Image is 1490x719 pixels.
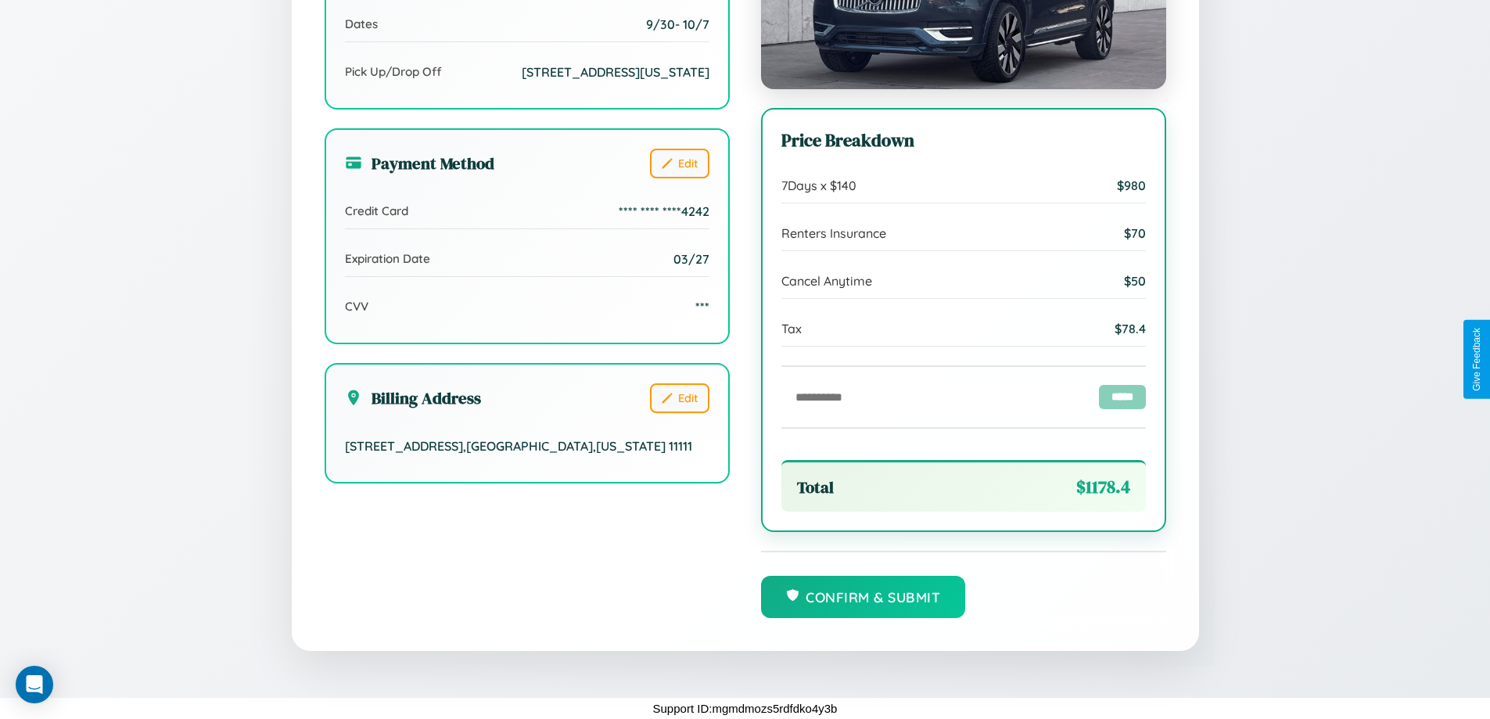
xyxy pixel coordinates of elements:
span: Dates [345,16,378,31]
span: [STREET_ADDRESS] , [GEOGRAPHIC_DATA] , [US_STATE] 11111 [345,438,692,454]
h3: Billing Address [345,386,481,409]
div: Open Intercom Messenger [16,666,53,703]
button: Edit [650,149,709,178]
span: 7 Days x $ 140 [781,178,856,193]
span: $ 980 [1117,178,1146,193]
span: 9 / 30 - 10 / 7 [646,16,709,32]
span: [STREET_ADDRESS][US_STATE] [522,64,709,80]
h3: Payment Method [345,152,494,174]
span: Cancel Anytime [781,273,872,289]
span: $ 50 [1124,273,1146,289]
span: 03/27 [673,251,709,267]
span: $ 78.4 [1115,321,1146,336]
span: Expiration Date [345,251,430,266]
button: Confirm & Submit [761,576,966,618]
p: Support ID: mgmdmozs5rdfdko4y3b [653,698,838,719]
h3: Price Breakdown [781,128,1146,153]
span: Tax [781,321,802,336]
button: Edit [650,383,709,413]
div: Give Feedback [1471,328,1482,391]
span: $ 1178.4 [1076,475,1130,499]
span: CVV [345,299,368,314]
span: $ 70 [1124,225,1146,241]
span: Renters Insurance [781,225,886,241]
span: Credit Card [345,203,408,218]
span: Total [797,476,834,498]
span: Pick Up/Drop Off [345,64,442,79]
